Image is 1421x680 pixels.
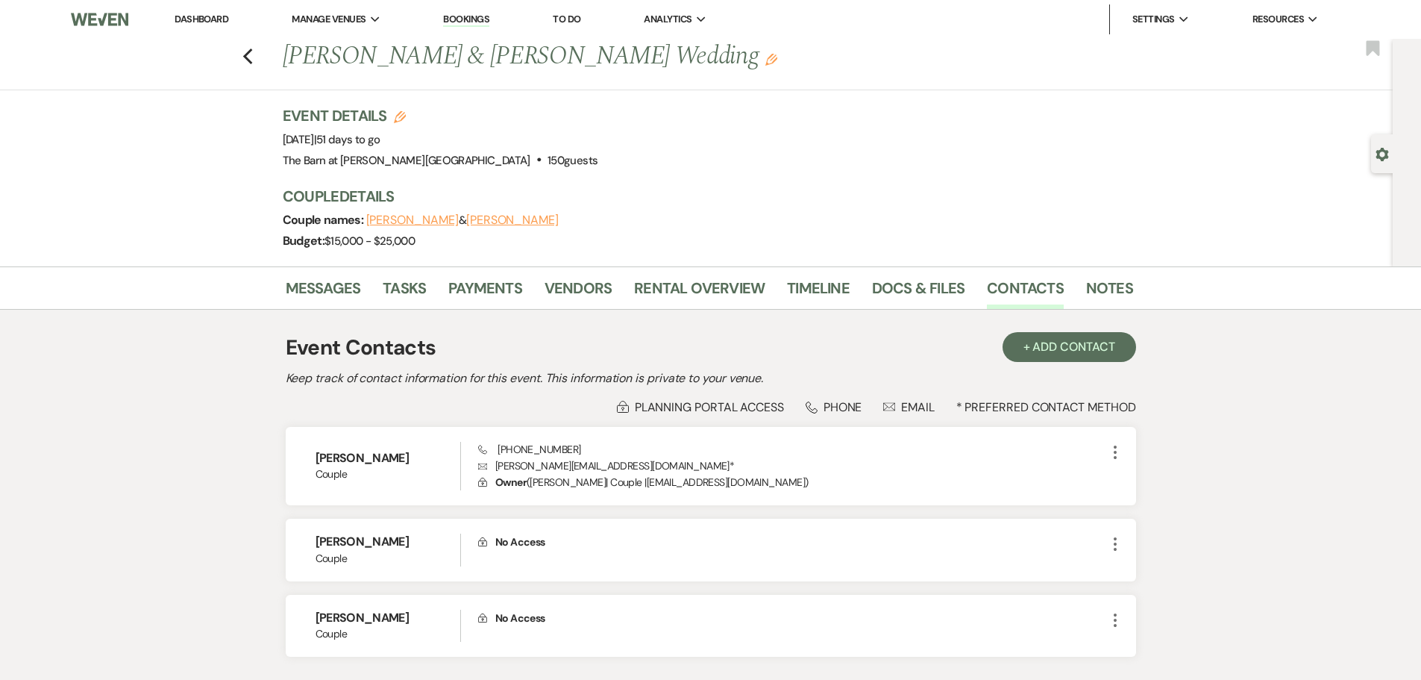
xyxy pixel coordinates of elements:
[478,443,580,456] span: [PHONE_NUMBER]
[478,458,1105,474] p: [PERSON_NAME][EMAIL_ADDRESS][DOMAIN_NAME] *
[617,399,784,415] div: Planning Portal Access
[366,213,559,228] span: &
[466,214,559,226] button: [PERSON_NAME]
[175,13,228,25] a: Dashboard
[283,39,951,75] h1: [PERSON_NAME] & [PERSON_NAME] Wedding
[316,626,461,642] span: Couple
[316,551,461,567] span: Couple
[383,276,426,309] a: Tasks
[1375,146,1389,160] button: Open lead details
[553,13,580,25] a: To Do
[495,535,545,549] span: No Access
[286,276,361,309] a: Messages
[283,186,1118,207] h3: Couple Details
[316,132,380,147] span: 51 days to go
[316,467,461,482] span: Couple
[765,52,777,66] button: Edit
[316,610,461,626] h6: [PERSON_NAME]
[286,332,436,364] h1: Event Contacts
[314,132,380,147] span: |
[787,276,850,309] a: Timeline
[283,212,366,228] span: Couple names:
[324,234,415,249] span: $15,000 - $25,000
[283,153,530,168] span: The Barn at [PERSON_NAME][GEOGRAPHIC_DATA]
[644,12,691,27] span: Analytics
[548,153,597,168] span: 150 guests
[1132,12,1175,27] span: Settings
[872,276,964,309] a: Docs & Files
[806,399,862,415] div: Phone
[283,105,598,126] h3: Event Details
[495,611,545,625] span: No Access
[316,450,461,467] h6: [PERSON_NAME]
[1086,276,1133,309] a: Notes
[634,276,765,309] a: Rental Overview
[448,276,522,309] a: Payments
[478,474,1105,490] p: ( [PERSON_NAME] | Couple | [EMAIL_ADDRESS][DOMAIN_NAME] )
[283,132,380,147] span: [DATE]
[71,4,128,35] img: Weven Logo
[495,475,527,489] span: Owner
[286,369,1136,387] h2: Keep track of contact information for this event. This information is private to your venue.
[286,399,1136,415] div: * Preferred Contact Method
[292,12,366,27] span: Manage Venues
[316,534,461,550] h6: [PERSON_NAME]
[883,399,935,415] div: Email
[283,233,325,249] span: Budget:
[443,13,489,27] a: Bookings
[1252,12,1304,27] span: Resources
[1003,332,1136,362] button: + Add Contact
[545,276,612,309] a: Vendors
[366,214,459,226] button: [PERSON_NAME]
[987,276,1064,309] a: Contacts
